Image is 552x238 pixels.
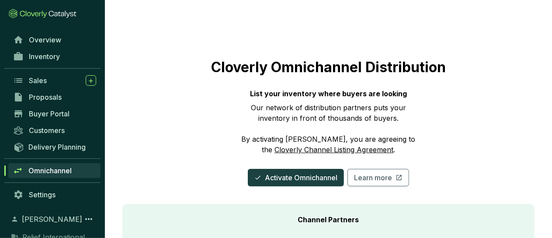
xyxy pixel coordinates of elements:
[28,143,86,151] span: Delivery Planning
[9,187,101,202] a: Settings
[29,126,65,135] span: Customers
[241,102,416,155] div: Our network of distribution partners puts your inventory in front of thousands of buyers. By acti...
[29,76,47,85] span: Sales
[9,73,101,88] a: Sales
[354,172,392,183] span: Learn more
[248,169,344,186] button: Activate Omnichannel
[9,106,101,121] a: Buyer Portal
[9,123,101,138] a: Customers
[29,35,61,44] span: Overview
[9,49,101,64] a: Inventory
[8,163,101,178] a: Omnichannel
[9,90,101,105] a: Proposals
[9,32,101,47] a: Overview
[29,109,69,118] span: Buyer Portal
[29,190,56,199] span: Settings
[29,93,62,101] span: Proposals
[274,145,393,154] a: Cloverly Channel Listing Agreement
[347,169,409,186] button: Learn more
[241,88,416,102] div: List your inventory where buyers are looking
[211,57,446,78] h1: Cloverly Omnichannel Distribution
[133,214,524,225] div: Channel Partners
[265,172,337,183] span: Activate Omnichannel
[22,214,82,224] span: [PERSON_NAME]
[9,140,101,154] a: Delivery Planning
[29,52,60,61] span: Inventory
[28,166,72,175] span: Omnichannel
